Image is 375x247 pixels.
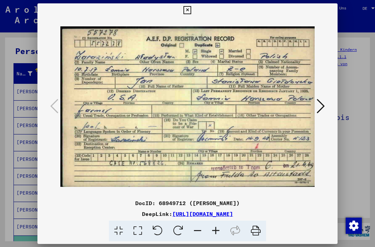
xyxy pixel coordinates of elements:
[346,218,362,234] img: Zustimmung ändern
[172,211,233,217] a: [URL][DOMAIN_NAME]
[37,210,338,218] div: DeepLink:
[37,199,338,207] div: DocID: 68949712 ([PERSON_NAME])
[60,17,315,196] img: 001.jpg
